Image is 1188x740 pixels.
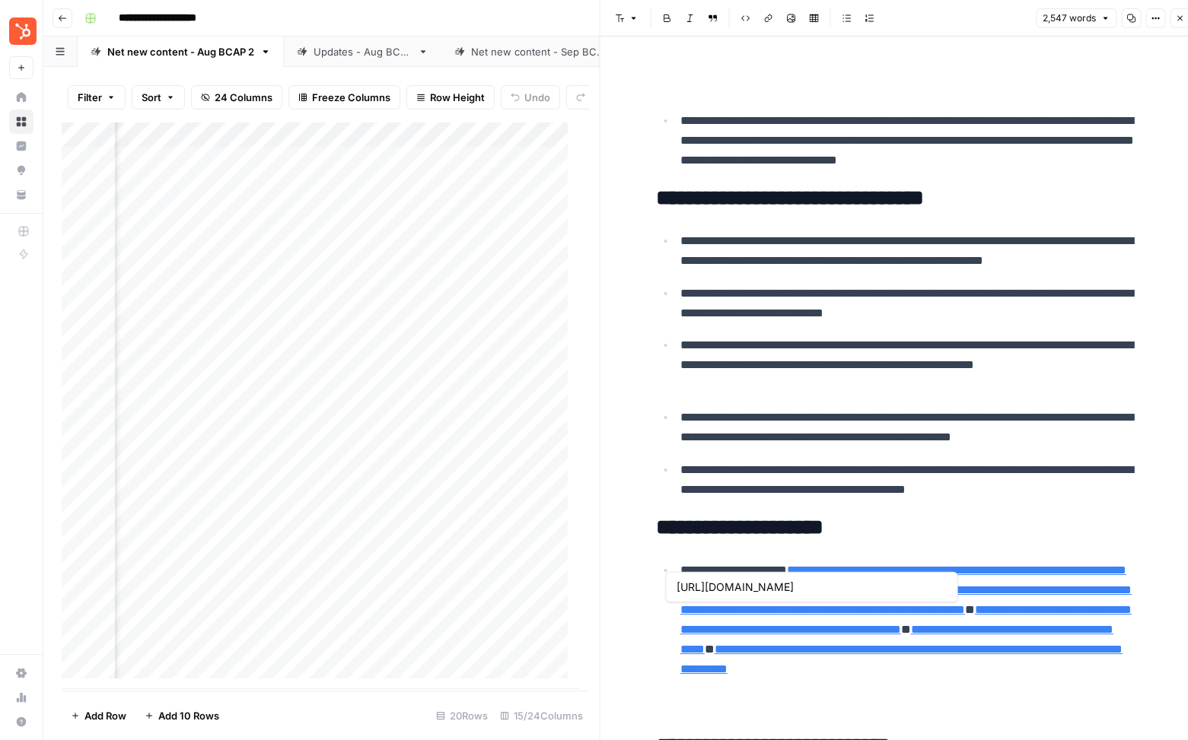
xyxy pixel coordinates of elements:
span: Add 10 Rows [158,708,219,723]
div: Net new content - Sep BCAP [471,44,609,59]
a: Net new content - Aug BCAP 2 [78,37,284,67]
div: 20 Rows [430,703,494,728]
span: Add Row [84,708,126,723]
button: Row Height [406,85,495,110]
button: Filter [68,85,126,110]
a: Settings [9,661,33,685]
span: 2,547 words [1043,11,1096,25]
button: 2,547 words [1036,8,1116,28]
a: Browse [9,110,33,134]
button: Add Row [62,703,135,728]
img: Blog Content Action Plan Logo [9,17,37,45]
span: Undo [524,90,550,105]
div: 15/24 Columns [494,703,589,728]
a: Net new content - Sep BCAP [441,37,639,67]
button: Workspace: Blog Content Action Plan [9,12,33,50]
div: Updates - Aug BCAP [314,44,412,59]
button: Undo [501,85,560,110]
a: Usage [9,685,33,710]
a: Home [9,85,33,110]
a: Your Data [9,183,33,207]
button: Help + Support [9,710,33,734]
span: Row Height [430,90,485,105]
button: Add 10 Rows [135,703,228,728]
span: Freeze Columns [312,90,390,105]
button: 24 Columns [191,85,282,110]
a: Insights [9,134,33,158]
a: Updates - Aug BCAP [284,37,441,67]
span: Sort [142,90,161,105]
span: Filter [78,90,102,105]
button: Freeze Columns [288,85,400,110]
span: 24 Columns [215,90,272,105]
a: Opportunities [9,158,33,183]
button: Sort [132,85,185,110]
div: Net new content - Aug BCAP 2 [107,44,254,59]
